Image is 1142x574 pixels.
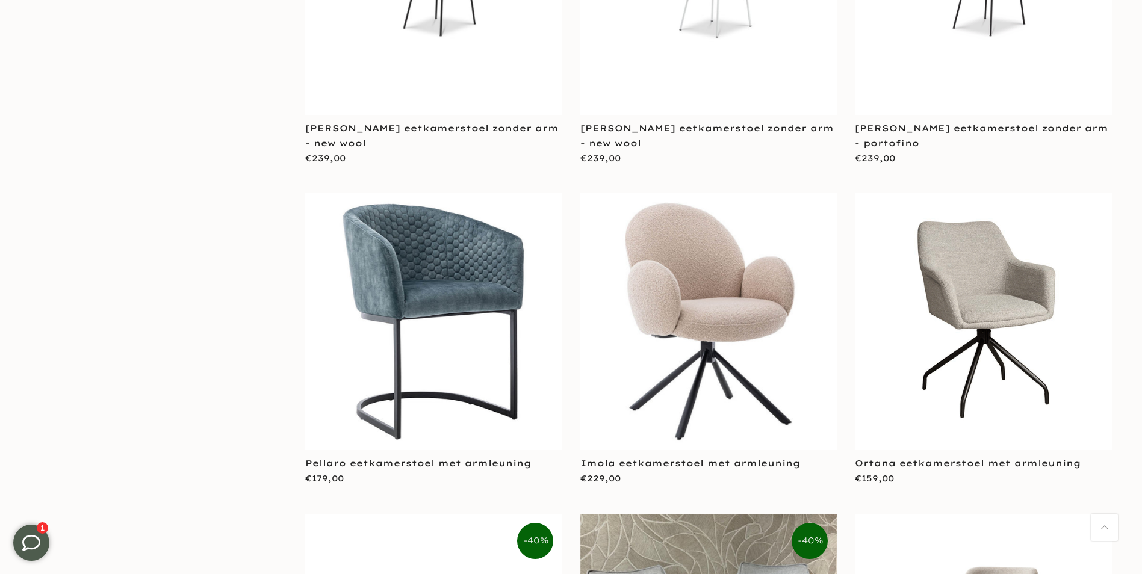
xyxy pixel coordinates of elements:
[580,123,834,149] a: [PERSON_NAME] eetkamerstoel zonder arm - new wool
[305,153,346,164] span: €239,00
[305,123,559,149] a: [PERSON_NAME] eetkamerstoel zonder arm - new wool
[855,458,1081,469] a: Ortana eetkamerstoel met armleuning
[580,473,621,484] span: €229,00
[517,523,553,559] span: -40%
[580,153,621,164] span: €239,00
[305,458,531,469] a: Pellaro eetkamerstoel met armleuning
[855,153,895,164] span: €239,00
[305,473,344,484] span: €179,00
[580,193,837,450] img: Eetkamerstoel imola beige
[855,473,894,484] span: €159,00
[580,458,800,469] a: Imola eetkamerstoel met armleuning
[1,513,61,573] iframe: toggle-frame
[792,523,828,559] span: -40%
[855,123,1108,149] a: [PERSON_NAME] eetkamerstoel zonder arm - portofino
[1091,514,1118,541] a: Terug naar boven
